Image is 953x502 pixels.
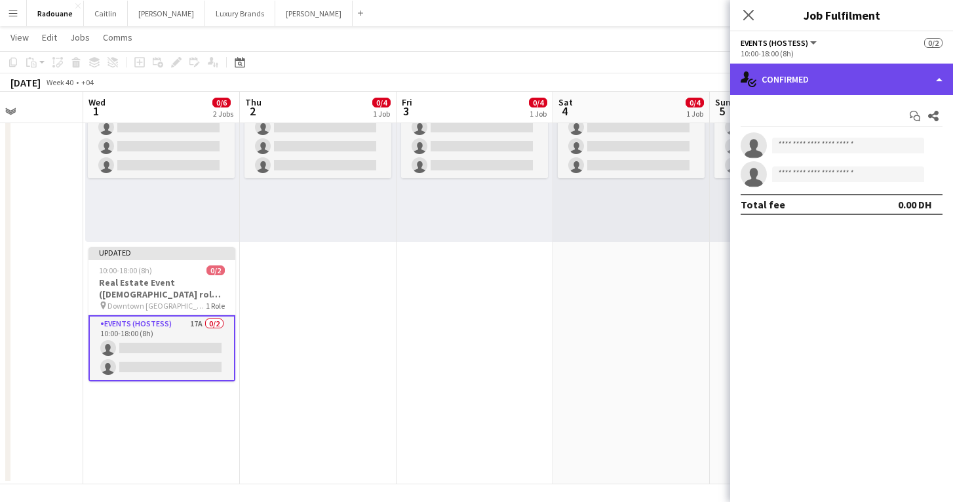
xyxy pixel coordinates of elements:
[88,247,235,381] app-job-card: Updated10:00-18:00 (8h)0/2Real Estate Event ([DEMOGRAPHIC_DATA] role) [GEOGRAPHIC_DATA] Downtown ...
[400,104,412,119] span: 3
[37,29,62,46] a: Edit
[373,109,390,119] div: 1 Job
[27,1,84,26] button: Radouane
[530,109,547,119] div: 1 Job
[244,77,391,178] app-card-role: Promotional Staffing (Brand Ambassadors)4A0/410:00-16:30 (6h30m)
[99,265,152,275] span: 10:00-18:00 (8h)
[88,96,106,108] span: Wed
[5,29,34,46] a: View
[713,104,731,119] span: 5
[81,77,94,87] div: +04
[402,96,412,108] span: Fri
[741,38,808,48] span: Events (Hostess)
[275,1,353,26] button: [PERSON_NAME]
[205,1,275,26] button: Luxury Brands
[43,77,76,87] span: Week 40
[42,31,57,43] span: Edit
[212,98,231,107] span: 0/6
[529,98,547,107] span: 0/4
[245,96,262,108] span: Thu
[898,198,932,211] div: 0.00 DH
[70,31,90,43] span: Jobs
[98,29,138,46] a: Comms
[558,96,573,108] span: Sat
[686,109,703,119] div: 1 Job
[206,301,225,311] span: 1 Role
[730,7,953,24] h3: Job Fulfilment
[372,98,391,107] span: 0/4
[401,77,548,178] app-card-role: Promotional Staffing (Brand Ambassadors)4A0/410:00-16:30 (6h30m)
[10,76,41,89] div: [DATE]
[715,96,731,108] span: Sun
[88,315,235,381] app-card-role: Events (Hostess)17A0/210:00-18:00 (8h)
[686,98,704,107] span: 0/4
[741,48,943,58] div: 10:00-18:00 (8h)
[714,77,861,178] app-card-role: Promotional Staffing (Brand Ambassadors)4A0/410:00-16:30 (6h30m)
[558,77,705,178] app-card-role: Promotional Staffing (Brand Ambassadors)4A0/410:00-16:30 (6h30m)
[741,198,785,211] div: Total fee
[206,265,225,275] span: 0/2
[87,104,106,119] span: 1
[741,38,819,48] button: Events (Hostess)
[243,104,262,119] span: 2
[128,1,205,26] button: [PERSON_NAME]
[65,29,95,46] a: Jobs
[88,77,235,178] app-card-role: Promotional Staffing (Brand Ambassadors)4A0/410:00-16:30 (6h30m)
[88,247,235,258] div: Updated
[107,301,206,311] span: Downtown [GEOGRAPHIC_DATA]
[88,277,235,300] h3: Real Estate Event ([DEMOGRAPHIC_DATA] role) [GEOGRAPHIC_DATA]
[556,104,573,119] span: 4
[84,1,128,26] button: Caitlin
[103,31,132,43] span: Comms
[213,109,233,119] div: 2 Jobs
[10,31,29,43] span: View
[924,38,943,48] span: 0/2
[730,64,953,95] div: Confirmed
